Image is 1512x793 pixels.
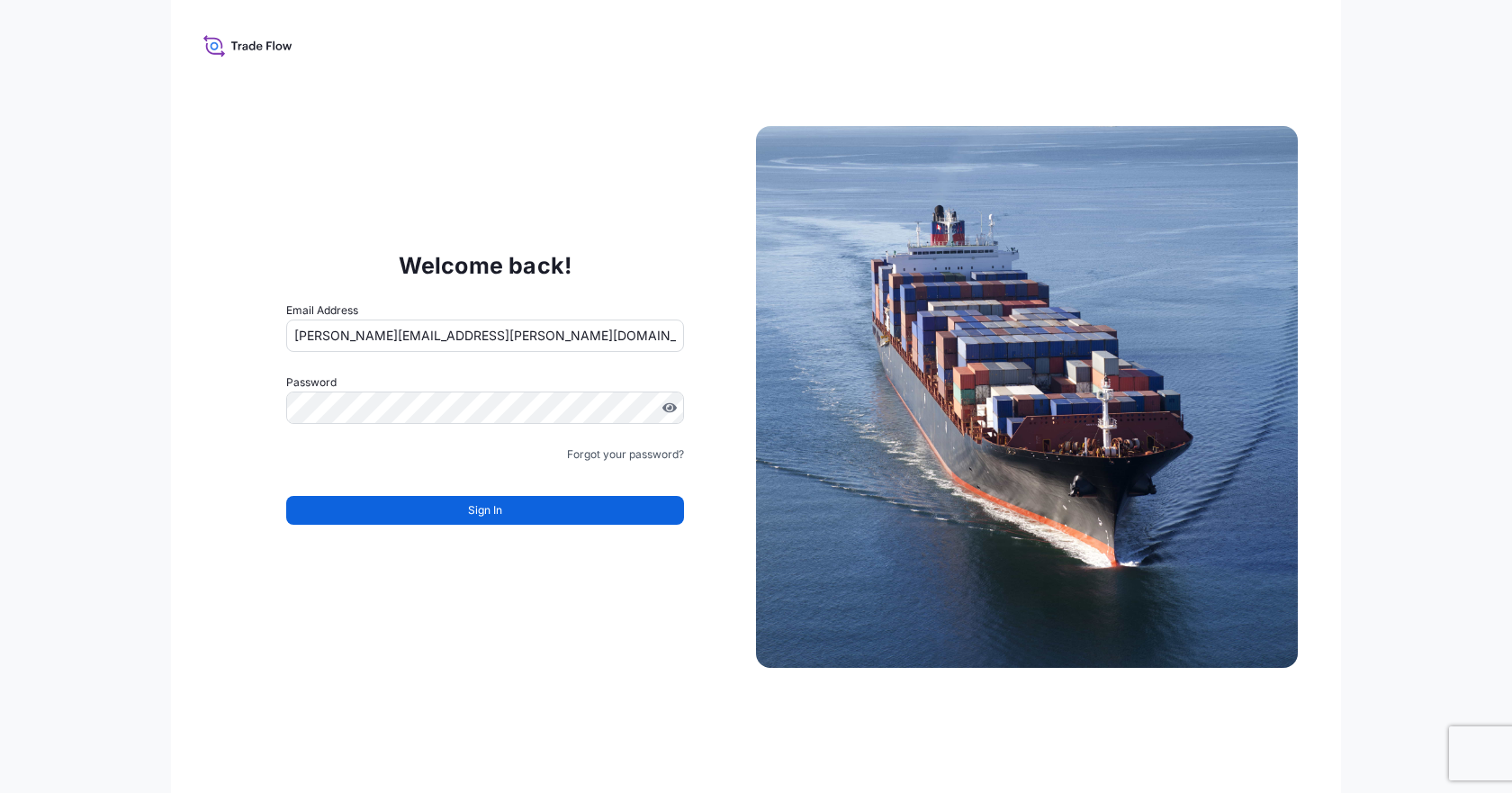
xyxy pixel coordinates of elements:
a: Forgot your password? [567,446,684,464]
input: example@gmail.com [286,320,684,352]
img: Ship illustration [756,126,1298,668]
button: Show password [662,401,677,415]
label: Email Address [286,302,358,320]
button: Sign In [286,496,684,525]
p: Welcome back! [399,251,572,280]
label: Password [286,374,684,392]
span: Sign In [468,501,502,519]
